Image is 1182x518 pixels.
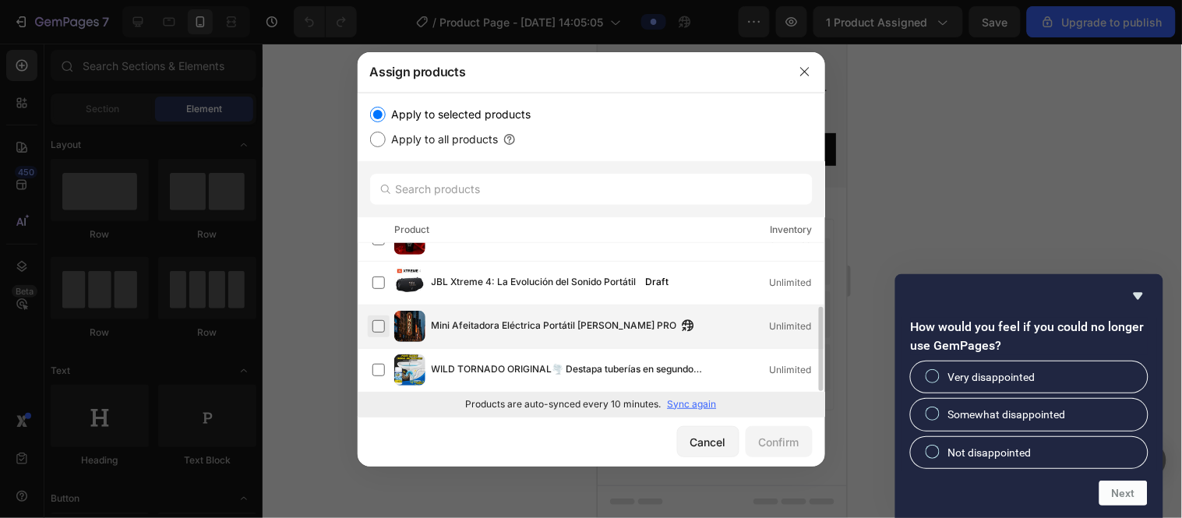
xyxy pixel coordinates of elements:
[770,319,824,334] div: Unlimited
[12,90,238,122] button: Shop Now
[78,202,172,218] div: Choose templates
[370,174,813,205] input: Search products
[70,221,177,235] span: inspired by CRO experts
[13,167,87,183] span: Add section
[394,311,425,342] img: product-img
[107,71,210,83] p: 7000+ Happy Customers
[394,267,425,298] img: product-img
[394,354,425,386] img: product-img
[746,426,813,457] button: Confirm
[386,130,499,149] label: Apply to all products
[386,105,531,124] label: Apply to selected products
[1129,287,1148,305] button: Hide survey
[911,361,1148,468] div: How would you feel if you could no longer use GemPages?
[95,99,156,113] div: Shop Now
[1099,481,1148,506] button: Next question
[690,434,726,450] div: Cancel
[911,287,1148,506] div: How would you feel if you could no longer use GemPages?
[677,426,739,457] button: Cancel
[759,434,799,450] div: Confirm
[770,275,824,291] div: Unlimited
[82,274,165,288] span: from URL or image
[668,397,717,411] p: Sync again
[770,362,824,378] div: Unlimited
[948,407,1066,422] span: Somewhat disappointed
[432,274,637,291] span: JBL Xtreme 4: La Evolución del Sonido Portátil
[358,51,785,92] div: Assign products
[14,9,237,51] p: Lorem ipsum dolor sit amet, consectetur adipiscing elit, sed do eiusmod tempor incididunt ut labo...
[432,318,677,335] span: Mini Afeitadora Eléctrica Portátil [PERSON_NAME] PRO
[432,361,703,379] span: WILD TORNADO ORIGINAL🌪️ Destapa tuberías en segundos OFERTA ESPECIAL
[911,318,1148,355] h2: How would you feel if you could no longer use GemPages?
[948,445,1032,460] span: Not disappointed
[948,369,1036,385] span: Very disappointed
[466,397,662,411] p: Products are auto-synced every 10 minutes.
[640,274,676,290] div: Draft
[395,222,430,238] div: Product
[77,308,172,324] div: Add blank section
[358,93,825,417] div: />
[771,222,813,238] div: Inventory
[84,255,166,271] div: Generate layout
[65,327,182,341] span: then drag & drop elements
